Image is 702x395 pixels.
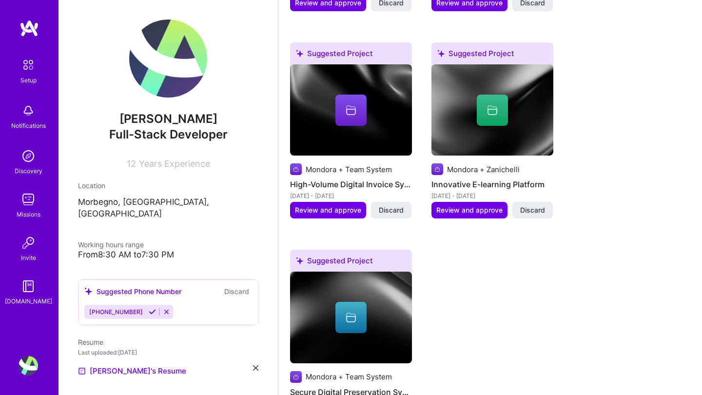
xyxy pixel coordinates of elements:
[78,197,258,220] p: Morbegno, [GEOGRAPHIC_DATA], [GEOGRAPHIC_DATA]
[437,50,445,57] i: icon SuggestedTeams
[78,347,258,357] div: Last uploaded: [DATE]
[19,101,38,120] img: bell
[431,202,507,218] button: Review and approve
[78,338,103,346] span: Resume
[19,276,38,296] img: guide book
[296,50,303,57] i: icon SuggestedTeams
[19,20,39,37] img: logo
[431,64,553,156] img: cover
[290,371,302,383] img: Company logo
[306,164,392,175] div: Mondora + Team System
[21,253,36,263] div: Invite
[290,163,302,175] img: Company logo
[290,42,412,68] div: Suggested Project
[109,127,228,141] span: Full-Stack Developer
[17,209,40,219] div: Missions
[129,20,207,98] img: User Avatar
[15,166,42,176] div: Discovery
[19,146,38,166] img: discovery
[436,205,503,215] span: Review and approve
[290,202,366,218] button: Review and approve
[290,272,412,363] img: cover
[19,233,38,253] img: Invite
[296,257,303,264] i: icon SuggestedTeams
[253,365,258,371] i: icon Close
[163,308,170,316] i: Reject
[19,356,38,375] img: User Avatar
[5,296,52,306] div: [DOMAIN_NAME]
[290,178,412,191] h4: High-Volume Digital Invoice System
[306,372,392,382] div: Mondora + Team System
[78,240,144,249] span: Working hours range
[295,205,361,215] span: Review and approve
[431,42,553,68] div: Suggested Project
[127,158,136,169] span: 12
[290,64,412,156] img: cover
[431,191,553,201] div: [DATE] - [DATE]
[512,202,553,218] button: Discard
[221,286,252,297] button: Discard
[139,158,210,169] span: Years Experience
[20,75,37,85] div: Setup
[78,250,258,260] div: From 8:30 AM to 7:30 PM
[11,120,46,131] div: Notifications
[371,202,411,218] button: Discard
[290,250,412,276] div: Suggested Project
[16,356,40,375] a: User Avatar
[78,365,186,377] a: [PERSON_NAME]'s Resume
[431,163,443,175] img: Company logo
[78,180,258,191] div: Location
[89,308,143,316] span: [PHONE_NUMBER]
[19,190,38,209] img: teamwork
[379,205,404,215] span: Discard
[78,112,258,126] span: [PERSON_NAME]
[447,164,520,175] div: Mondora + Zanichelli
[84,287,93,296] i: icon SuggestedTeams
[290,191,412,201] div: [DATE] - [DATE]
[84,286,181,296] div: Suggested Phone Number
[520,205,545,215] span: Discard
[431,178,553,191] h4: Innovative E-learning Platform
[78,367,86,375] img: Resume
[149,308,156,316] i: Accept
[18,55,39,75] img: setup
